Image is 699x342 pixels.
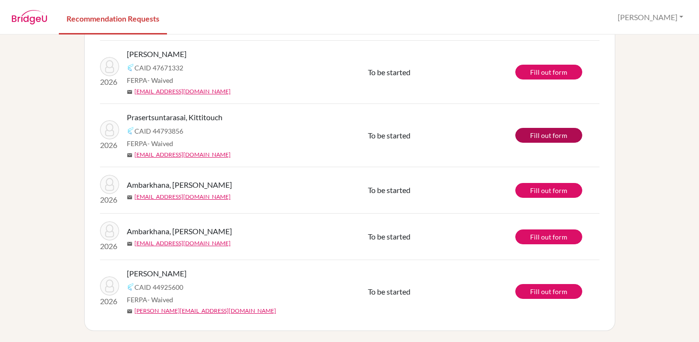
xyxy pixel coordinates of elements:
[59,1,167,34] a: Recommendation Requests
[100,139,119,151] p: 2026
[134,87,231,96] a: [EMAIL_ADDRESS][DOMAIN_NAME]
[613,8,688,26] button: [PERSON_NAME]
[100,194,119,205] p: 2026
[134,193,231,201] a: [EMAIL_ADDRESS][DOMAIN_NAME]
[147,76,173,84] span: - Waived
[127,308,133,314] span: mail
[127,64,134,71] img: Common App logo
[100,57,119,76] img: Chen, Breno
[127,283,134,291] img: Common App logo
[368,131,411,140] span: To be started
[368,185,411,194] span: To be started
[368,287,411,296] span: To be started
[127,194,133,200] span: mail
[147,139,173,148] span: - Waived
[11,10,47,24] img: BridgeU logo
[100,296,119,307] p: 2026
[127,241,133,247] span: mail
[100,76,119,88] p: 2026
[127,127,134,135] img: Common App logo
[127,226,232,237] span: Ambarkhana, [PERSON_NAME]
[515,65,582,80] a: Fill out form
[134,307,276,315] a: [PERSON_NAME][EMAIL_ADDRESS][DOMAIN_NAME]
[134,282,183,292] span: CAID 44925600
[127,268,187,279] span: [PERSON_NAME]
[127,48,187,60] span: [PERSON_NAME]
[127,75,173,85] span: FERPA
[368,68,411,77] span: To be started
[100,240,119,252] p: 2026
[100,276,119,296] img: Lawrence, Anabel
[127,179,232,191] span: Ambarkhana, [PERSON_NAME]
[368,232,411,241] span: To be started
[127,152,133,158] span: mail
[134,150,231,159] a: [EMAIL_ADDRESS][DOMAIN_NAME]
[515,284,582,299] a: Fill out form
[134,63,183,73] span: CAID 47671332
[515,183,582,198] a: Fill out form
[100,120,119,139] img: Prasertsuntarasai, Kittitouch
[100,221,119,240] img: Ambarkhana, Tanmayi
[100,175,119,194] img: Ambarkhana, Tanmayi
[134,239,231,248] a: [EMAIL_ADDRESS][DOMAIN_NAME]
[147,296,173,304] span: - Waived
[127,112,222,123] span: Prasertsuntarasai, Kittitouch
[127,295,173,305] span: FERPA
[515,229,582,244] a: Fill out form
[515,128,582,143] a: Fill out form
[134,126,183,136] span: CAID 44793856
[127,89,133,95] span: mail
[127,138,173,148] span: FERPA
